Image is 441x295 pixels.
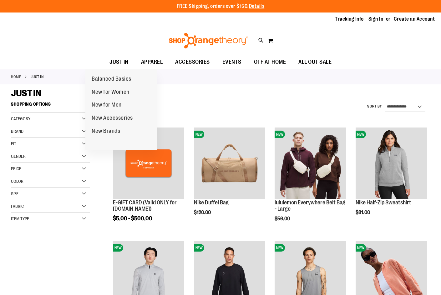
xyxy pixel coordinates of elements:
span: Category [11,116,30,121]
img: lululemon Everywhere Belt Bag - Large [275,127,346,199]
a: Create an Account [394,16,435,22]
span: ACCESSORIES [175,55,210,69]
a: Nike Duffel BagNEW [194,127,265,200]
span: NEW [275,131,285,138]
span: EVENTS [222,55,241,69]
img: E-GIFT CARD (Valid ONLY for ShopOrangetheory.com) [113,127,184,199]
span: OTF AT HOME [254,55,286,69]
a: Nike Half-Zip SweatshirtNEW [356,127,427,200]
span: Size [11,191,18,196]
label: Sort By [367,104,382,109]
a: Home [11,74,21,80]
a: Nike Duffel Bag [194,199,229,206]
span: NEW [113,244,123,252]
span: NEW [356,244,366,252]
span: NEW [194,131,204,138]
a: E-GIFT CARD (Valid ONLY for ShopOrangetheory.com)NEW [113,127,184,200]
a: Details [249,3,265,9]
span: NEW [194,244,204,252]
span: NEW [356,131,366,138]
a: Sign In [368,16,383,22]
span: APPAREL [141,55,163,69]
span: $56.00 [275,216,291,222]
div: product [110,124,187,237]
span: Brand [11,129,23,134]
span: ALL OUT SALE [298,55,332,69]
span: Color [11,179,23,184]
span: NEW [275,244,285,252]
img: Shop Orangetheory [168,33,249,48]
img: Nike Duffel Bag [194,127,265,199]
span: Item Type [11,216,29,221]
span: Price [11,166,21,171]
span: $120.00 [194,210,212,215]
span: New Brands [92,128,120,136]
span: Fit [11,141,16,146]
div: product [191,124,268,231]
div: product [271,124,349,237]
a: Nike Half-Zip Sweatshirt [356,199,411,206]
span: New for Men [92,102,122,109]
span: $5.00 - $500.00 [113,215,152,222]
div: product [352,124,430,231]
p: FREE Shipping, orders over $150. [177,3,265,10]
span: JUST IN [109,55,129,69]
a: Tracking Info [335,16,364,22]
span: New Accessories [92,115,133,122]
a: lululemon Everywhere Belt Bag - LargeNEW [275,127,346,200]
a: lululemon Everywhere Belt Bag - Large [275,199,345,212]
a: E-GIFT CARD (Valid ONLY for [DOMAIN_NAME]) [113,199,177,212]
span: Balanced Basics [92,76,131,83]
img: Nike Half-Zip Sweatshirt [356,127,427,199]
span: Fabric [11,204,24,209]
span: New for Women [92,89,129,97]
strong: JUST IN [31,74,44,80]
span: Gender [11,154,26,159]
span: JUST IN [11,88,41,98]
strong: Shopping Options [11,99,90,113]
span: $81.00 [356,210,371,215]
